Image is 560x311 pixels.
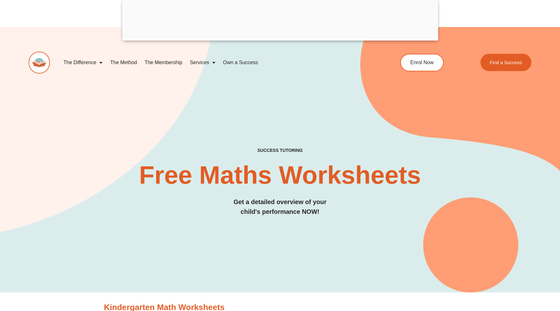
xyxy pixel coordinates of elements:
[410,60,434,65] span: Enrol Now
[141,55,186,70] a: The Membership
[455,240,560,311] iframe: Chat Widget
[490,60,522,65] span: Find a Success
[29,197,532,217] h3: Get a detailed overview of your child's performance NOW!
[60,55,372,70] nav: Menu
[60,55,107,70] a: The Difference
[186,55,219,70] a: Services
[29,163,532,188] h2: Free Maths Worksheets​
[400,54,444,71] a: Enrol Now
[219,55,262,70] a: Own a Success
[106,55,141,70] a: The Method
[480,54,532,71] a: Find a Success
[29,148,532,153] h4: SUCCESS TUTORING​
